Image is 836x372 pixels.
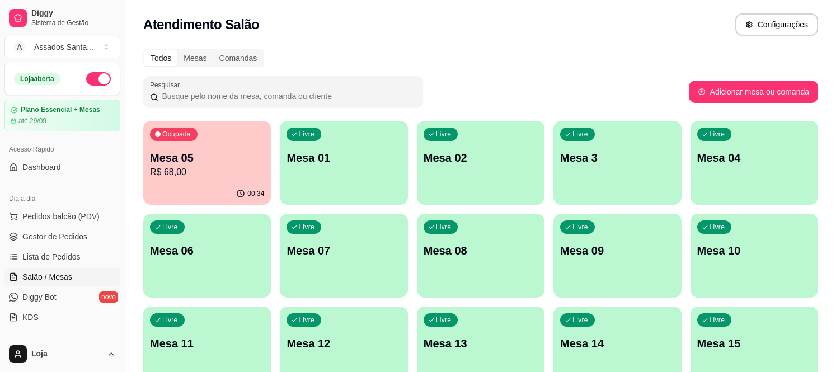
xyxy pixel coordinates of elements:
p: Mesa 05 [150,150,264,166]
p: Mesa 10 [697,243,811,258]
span: Lista de Pedidos [22,251,81,262]
span: Loja [31,349,102,359]
input: Pesquisar [158,91,416,102]
span: Gestor de Pedidos [22,231,87,242]
p: Mesa 13 [424,336,538,351]
p: Mesa 02 [424,150,538,166]
p: Livre [299,316,314,324]
button: Select a team [4,36,120,58]
span: Sistema de Gestão [31,18,116,27]
a: Salão / Mesas [4,268,120,286]
p: Mesa 12 [287,336,401,351]
p: Mesa 09 [560,243,674,258]
button: Configurações [735,13,818,36]
button: LivreMesa 04 [691,121,818,205]
button: LivreMesa 01 [280,121,407,205]
p: Livre [162,223,178,232]
button: LivreMesa 08 [417,214,544,298]
p: Mesa 08 [424,243,538,258]
span: Salão / Mesas [22,271,72,282]
p: Livre [572,130,588,139]
div: Comandas [213,50,264,66]
a: KDS [4,308,120,326]
p: Livre [710,223,725,232]
div: Acesso Rápido [4,140,120,158]
p: Livre [710,316,725,324]
p: Livre [572,223,588,232]
p: Mesa 15 [697,336,811,351]
p: Mesa 04 [697,150,811,166]
p: Livre [299,223,314,232]
p: 00:34 [247,189,264,198]
p: Mesa 11 [150,336,264,351]
p: Livre [572,316,588,324]
span: KDS [22,312,39,323]
button: LivreMesa 09 [553,214,681,298]
button: LivreMesa 02 [417,121,544,205]
button: Loja [4,341,120,368]
p: Mesa 07 [287,243,401,258]
p: Mesa 01 [287,150,401,166]
p: Mesa 3 [560,150,674,166]
button: OcupadaMesa 05R$ 68,0000:34 [143,121,271,205]
p: Ocupada [162,130,191,139]
div: Dia a dia [4,190,120,208]
p: Livre [299,130,314,139]
button: Adicionar mesa ou comanda [689,81,818,103]
span: Diggy [31,8,116,18]
a: Gestor de Pedidos [4,228,120,246]
p: Livre [436,223,452,232]
p: Livre [436,130,452,139]
a: Lista de Pedidos [4,248,120,266]
article: até 29/09 [18,116,46,125]
a: Plano Essencial + Mesasaté 29/09 [4,100,120,131]
button: LivreMesa 10 [691,214,818,298]
h2: Atendimento Salão [143,16,259,34]
p: R$ 68,00 [150,166,264,179]
a: Dashboard [4,158,120,176]
span: A [14,41,25,53]
div: Assados Santa ... [34,41,93,53]
div: Mesas [177,50,213,66]
button: LivreMesa 3 [553,121,681,205]
button: Pedidos balcão (PDV) [4,208,120,225]
button: LivreMesa 07 [280,214,407,298]
a: DiggySistema de Gestão [4,4,120,31]
button: LivreMesa 06 [143,214,271,298]
div: Todos [144,50,177,66]
span: Pedidos balcão (PDV) [22,211,100,222]
p: Livre [710,130,725,139]
article: Plano Essencial + Mesas [21,106,100,114]
p: Livre [162,316,178,324]
p: Livre [436,316,452,324]
a: Diggy Botnovo [4,288,120,306]
p: Mesa 06 [150,243,264,258]
span: Diggy Bot [22,291,57,303]
p: Mesa 14 [560,336,674,351]
span: Dashboard [22,162,61,173]
label: Pesquisar [150,80,184,90]
div: Loja aberta [14,73,60,85]
button: Alterar Status [86,72,111,86]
